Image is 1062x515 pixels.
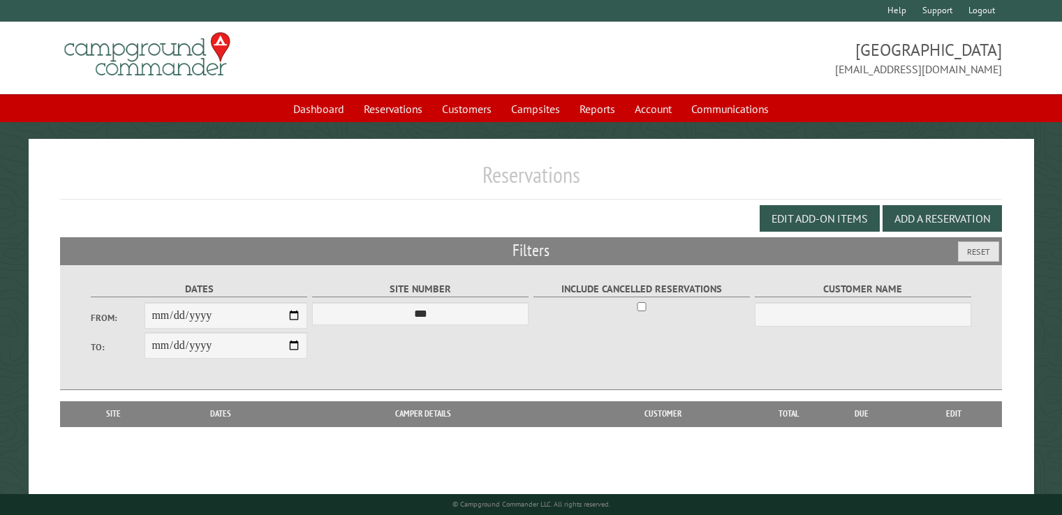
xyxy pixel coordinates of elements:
a: Reservations [355,96,431,122]
a: Dashboard [285,96,353,122]
a: Campsites [503,96,568,122]
label: To: [91,341,145,354]
label: Dates [91,281,308,297]
th: Site [67,401,160,426]
th: Camper Details [281,401,565,426]
th: Customer [565,401,761,426]
th: Due [817,401,906,426]
button: Edit Add-on Items [760,205,880,232]
h2: Filters [60,237,1002,264]
th: Total [761,401,817,426]
a: Communications [683,96,777,122]
img: Campground Commander [60,27,235,82]
button: Add a Reservation [883,205,1002,232]
th: Edit [906,401,1002,426]
small: © Campground Commander LLC. All rights reserved. [452,500,610,509]
th: Dates [160,401,281,426]
label: Include Cancelled Reservations [533,281,751,297]
span: [GEOGRAPHIC_DATA] [EMAIL_ADDRESS][DOMAIN_NAME] [531,38,1002,77]
label: Site Number [312,281,529,297]
a: Reports [571,96,624,122]
label: Customer Name [755,281,972,297]
h1: Reservations [60,161,1002,200]
a: Customers [434,96,500,122]
button: Reset [958,241,999,262]
label: From: [91,311,145,324]
a: Account [626,96,680,122]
